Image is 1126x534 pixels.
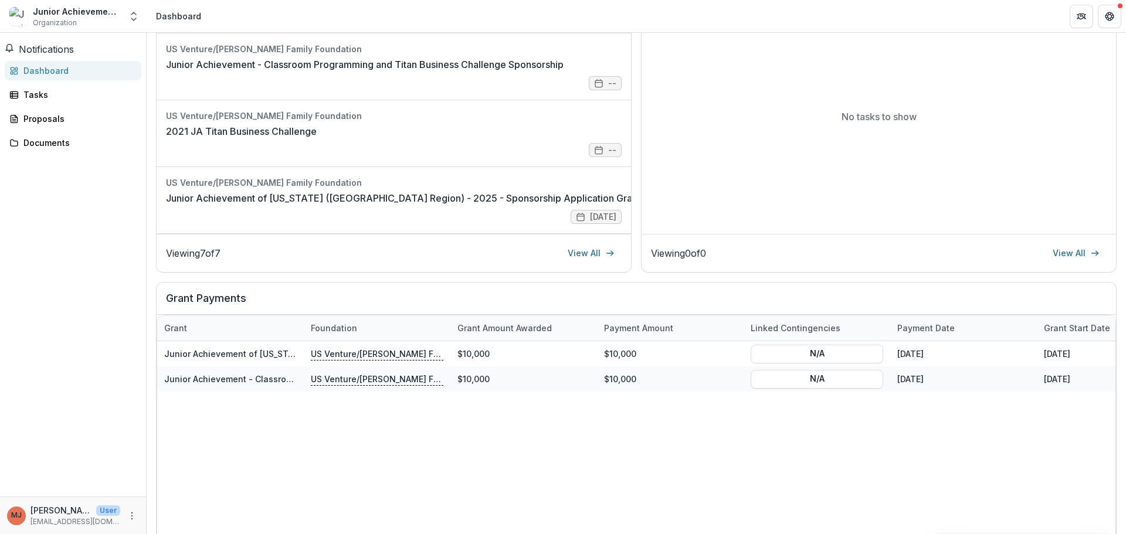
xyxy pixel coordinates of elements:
[23,137,132,149] div: Documents
[751,369,883,388] button: N/A
[166,292,1107,314] h2: Grant Payments
[597,341,744,366] div: $10,000
[450,341,597,366] div: $10,000
[450,322,559,334] div: Grant amount awarded
[166,57,564,72] a: Junior Achievement - Classroom Programming and Titan Business Challenge Sponsorship
[5,109,141,128] a: Proposals
[96,505,120,516] p: User
[156,10,201,22] div: Dashboard
[33,18,77,28] span: Organization
[890,341,1037,366] div: [DATE]
[30,516,120,527] p: [EMAIL_ADDRESS][DOMAIN_NAME]
[1070,5,1093,28] button: Partners
[125,509,139,523] button: More
[744,315,890,341] div: Linked Contingencies
[11,512,22,519] div: Matt Juedes
[126,5,142,28] button: Open entity switcher
[842,110,917,124] p: No tasks to show
[5,42,74,56] button: Notifications
[23,113,132,125] div: Proposals
[651,246,706,260] p: Viewing 0 of 0
[890,322,962,334] div: Payment date
[1098,5,1121,28] button: Get Help
[450,315,597,341] div: Grant amount awarded
[597,322,680,334] div: Payment Amount
[597,315,744,341] div: Payment Amount
[9,7,28,26] img: Junior Achievement of Wisconsin (NE Region)
[23,64,132,77] div: Dashboard
[5,133,141,152] a: Documents
[890,315,1037,341] div: Payment date
[597,366,744,392] div: $10,000
[5,85,141,104] a: Tasks
[561,244,622,263] a: View All
[33,5,121,18] div: Junior Achievement of [US_STATE] ([GEOGRAPHIC_DATA] Region)
[1046,244,1107,263] a: View All
[1037,322,1117,334] div: Grant start date
[19,43,74,55] span: Notifications
[890,366,1037,392] div: [DATE]
[5,61,141,80] a: Dashboard
[30,504,91,516] p: [PERSON_NAME]
[151,8,206,25] nav: breadcrumb
[166,191,640,205] a: Junior Achievement of [US_STATE] ([GEOGRAPHIC_DATA] Region) - 2025 - Sponsorship Application Grant
[23,89,132,101] div: Tasks
[751,344,883,363] button: N/A
[744,322,847,334] div: Linked Contingencies
[450,366,597,392] div: $10,000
